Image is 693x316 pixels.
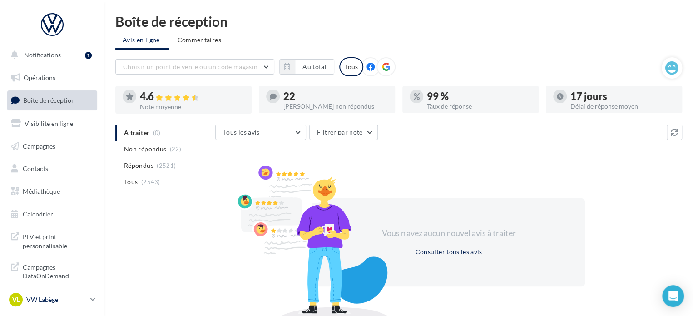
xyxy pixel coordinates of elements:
button: Au total [279,59,334,75]
span: Campagnes [23,142,55,150]
span: Boîte de réception [23,96,75,104]
span: PLV et print personnalisable [23,231,94,250]
a: Opérations [5,68,99,87]
button: Tous les avis [215,125,306,140]
span: Opérations [24,74,55,81]
div: Open Intercom Messenger [662,285,684,307]
span: Notifications [24,51,61,59]
div: Note moyenne [140,104,244,110]
div: Vous n'avez aucun nouvel avis à traiter [371,227,527,239]
div: 4.6 [140,91,244,102]
a: Campagnes DataOnDemand [5,257,99,284]
button: Choisir un point de vente ou un code magasin [115,59,274,75]
span: VL [12,295,20,304]
span: Visibilité en ligne [25,120,73,127]
button: Notifications 1 [5,45,95,65]
span: (2521) [157,162,176,169]
span: Calendrier [23,210,53,218]
a: Médiathèque [5,182,99,201]
div: [PERSON_NAME] non répondus [283,103,388,110]
div: 17 jours [570,91,675,101]
a: Boîte de réception [5,90,99,110]
div: Tous [339,57,363,76]
span: Non répondus [124,145,166,154]
button: Filtrer par note [309,125,378,140]
button: Au total [295,59,334,75]
a: Campagnes [5,137,99,156]
a: PLV et print personnalisable [5,227,99,254]
a: Contacts [5,159,99,178]
span: Campagnes DataOnDemand [23,261,94,281]
div: Boîte de réception [115,15,682,28]
a: Calendrier [5,205,99,224]
span: (2543) [141,178,160,186]
span: Tous [124,177,138,186]
a: Visibilité en ligne [5,114,99,133]
span: Répondus [124,161,153,170]
div: Taux de réponse [427,103,531,110]
div: 1 [85,52,92,59]
span: Médiathèque [23,187,60,195]
div: 99 % [427,91,531,101]
span: Contacts [23,165,48,172]
a: VL VW Labège [7,291,97,308]
span: (22) [170,145,181,153]
div: Délai de réponse moyen [570,103,675,110]
span: Commentaires [178,35,221,45]
div: 22 [283,91,388,101]
button: Consulter tous les avis [411,246,485,257]
span: Choisir un point de vente ou un code magasin [123,63,257,70]
p: VW Labège [26,295,87,304]
span: Tous les avis [223,128,260,136]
